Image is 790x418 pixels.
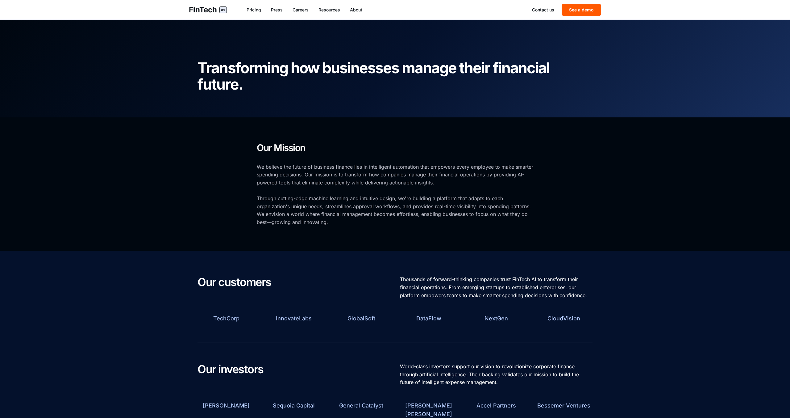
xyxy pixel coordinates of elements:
div: [PERSON_NAME] [197,401,255,410]
div: GlobalSoft [332,314,390,323]
div: InnovateLabs [265,314,323,323]
span: FinTech [189,5,217,15]
div: About Us [197,45,222,53]
div: Accel Partners [468,401,525,410]
a: Contact us [532,7,554,13]
div: NextGen [468,314,525,323]
p: World-class investors support our vision to revolutionize corporate finance through artificial in... [400,363,592,386]
div: Bessemer Ventures [535,401,592,410]
a: FinTechai [189,5,227,15]
div: TechCorp [197,314,255,323]
p: Thousands of forward-thinking companies trust FinTech AI to transform their financial operations.... [400,276,592,299]
div: CloudVision [535,314,592,323]
button: See a demo [562,4,601,16]
a: About [350,7,362,13]
h1: Transforming how businesses manage their financial future. [197,60,592,93]
a: Careers [293,7,309,13]
h2: Our customers [197,276,390,289]
a: Resources [318,7,340,13]
div: General Catalyst [332,401,390,410]
a: Press [271,7,283,13]
a: Pricing [247,7,261,13]
p: We believe the future of business finance lies in intelligent automation that empowers every empl... [257,163,533,226]
h2: Our investors [197,363,390,376]
div: DataFlow [400,314,458,323]
span: ai [219,6,227,13]
h2: Our Mission [257,142,533,153]
div: Sequoia Capital [265,401,323,410]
